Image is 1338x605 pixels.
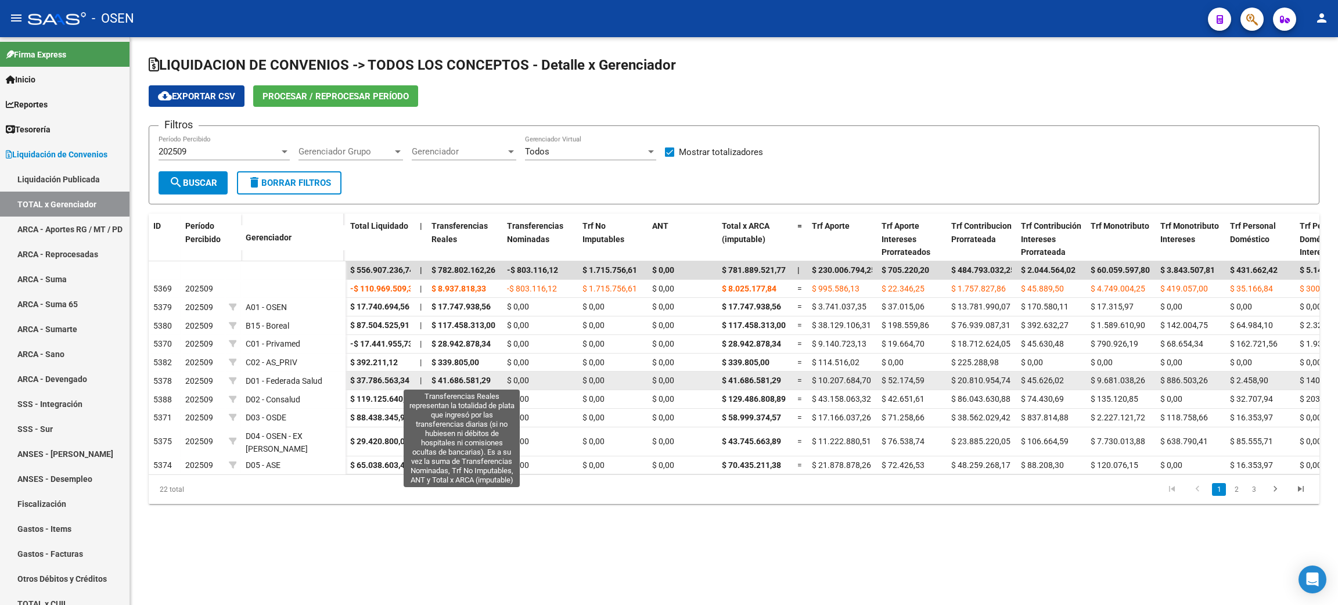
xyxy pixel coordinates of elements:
span: $ 0,00 [582,394,605,404]
span: 5374 [153,460,172,470]
span: Todos [525,146,549,157]
span: | [420,376,422,385]
span: Gerenciador [412,146,506,157]
span: $ 198.559,86 [882,320,929,330]
span: $ 2.458,90 [1230,376,1268,385]
span: $ 10.207.684,70 [812,376,871,385]
datatable-header-cell: Trf Monotributo [1086,214,1156,265]
span: $ 35.166,84 [1230,284,1273,293]
div: 22 total [149,475,381,504]
datatable-header-cell: Trf Contribución Intereses Prorrateada [1016,214,1086,265]
li: page 1 [1210,480,1228,499]
span: = [797,437,802,446]
span: -$ 803.116,12 [507,265,558,275]
span: $ 140,82 [1300,376,1331,385]
span: Trf Monotributo Intereses [1160,221,1219,244]
span: $ 60.059.597,80 [1091,265,1150,275]
span: $ 28.942.878,34 [431,339,491,348]
button: Procesar / Reprocesar período [253,85,418,107]
a: 1 [1212,483,1226,496]
a: go to previous page [1186,483,1208,496]
span: $ 19.664,70 [882,339,925,348]
span: | [420,460,422,470]
span: $ 8.937.818,33 [431,284,486,293]
span: $ 45.626,02 [1021,376,1064,385]
datatable-header-cell: Total Liquidado [346,214,415,265]
span: 5379 [153,302,172,312]
span: | [420,284,422,293]
span: $ 339.805,00 [722,358,769,367]
datatable-header-cell: Trf Aporte [807,214,877,265]
span: $ 22.346,25 [882,284,925,293]
span: $ 203,60 [1300,394,1331,404]
span: $ 38.129.106,31 [812,320,871,330]
a: 3 [1247,483,1261,496]
span: = [797,460,802,470]
span: $ 117.458.313,00 [722,320,786,330]
span: $ 76.538,74 [882,437,925,446]
datatable-header-cell: Período Percibido [181,214,224,262]
span: $ 300,01 [1300,284,1331,293]
span: $ 45.630,48 [1021,339,1064,348]
span: | [420,320,422,330]
span: B15 - Boreal [246,321,289,330]
datatable-header-cell: Trf Contribucion Prorrateada [947,214,1016,265]
span: $ 43.158.063,32 [812,394,871,404]
span: $ 114.516,02 [812,358,859,367]
span: $ 0,00 [652,376,674,385]
span: $ 0,00 [507,358,529,367]
span: $ 0,00 [582,320,605,330]
span: D04 - OSEN - EX [PERSON_NAME] [246,431,308,454]
span: = [797,320,802,330]
span: $ 0,00 [652,437,674,446]
span: $ 41.686.581,29 [431,376,491,385]
span: $ 37.015,06 [882,302,925,311]
span: $ 3.843.507,81 [1160,265,1215,275]
span: 202509 [185,321,213,330]
li: page 2 [1228,480,1245,499]
span: $ 0,00 [1160,302,1182,311]
span: | [797,265,800,275]
span: = [797,413,802,422]
span: $ 0,00 [582,413,605,422]
span: = [797,339,802,348]
span: Trf No Imputables [582,221,624,244]
span: A01 - OSEN [246,302,287,312]
span: Exportar CSV [158,91,235,102]
span: Trf Personal Doméstico [1230,221,1276,244]
span: $ 70.435.211,38 [722,460,781,470]
span: $ 41.686.581,29 [722,376,781,385]
span: $ 129.486.808,89 [431,394,495,404]
span: $ 17.747.938,56 [722,302,781,311]
span: $ 0,00 [652,460,674,470]
span: Inicio [6,73,35,86]
span: ANT [652,221,668,231]
span: $ 32.707,94 [1230,394,1273,404]
span: | [420,339,422,348]
span: 202509 [185,437,213,446]
span: $ 0,00 [1160,460,1182,470]
span: Gerenciador Grupo [298,146,393,157]
span: $ 48.259.268,17 [951,460,1010,470]
span: = [797,358,802,367]
span: $ 230.006.794,25 [812,265,876,275]
span: $ 339.805,00 [431,358,479,367]
span: $ 0,00 [507,437,529,446]
span: $ 431.662,42 [1230,265,1278,275]
span: Buscar [169,178,217,188]
span: $ 65.038.603,48 [350,460,409,470]
span: $ 118.758,66 [1160,413,1208,422]
datatable-header-cell: Trf No Imputables [578,214,648,265]
span: $ 0,00 [507,339,529,348]
span: $ 0,00 [507,302,529,311]
span: $ 781.889.521,77 [722,265,786,275]
span: $ 1.933,89 [1300,339,1338,348]
span: $ 29.420.800,01 [350,437,409,446]
a: go to first page [1161,483,1183,496]
span: C02 - AS_PRIV [246,358,297,367]
span: - OSEN [92,6,134,31]
span: $ 45.889,50 [1021,284,1064,293]
span: | [420,358,422,367]
span: Total Liquidado [350,221,408,231]
span: LIQUIDACION DE CONVENIOS -> TODOS LOS CONCEPTOS - Detalle x Gerenciador [149,57,676,73]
